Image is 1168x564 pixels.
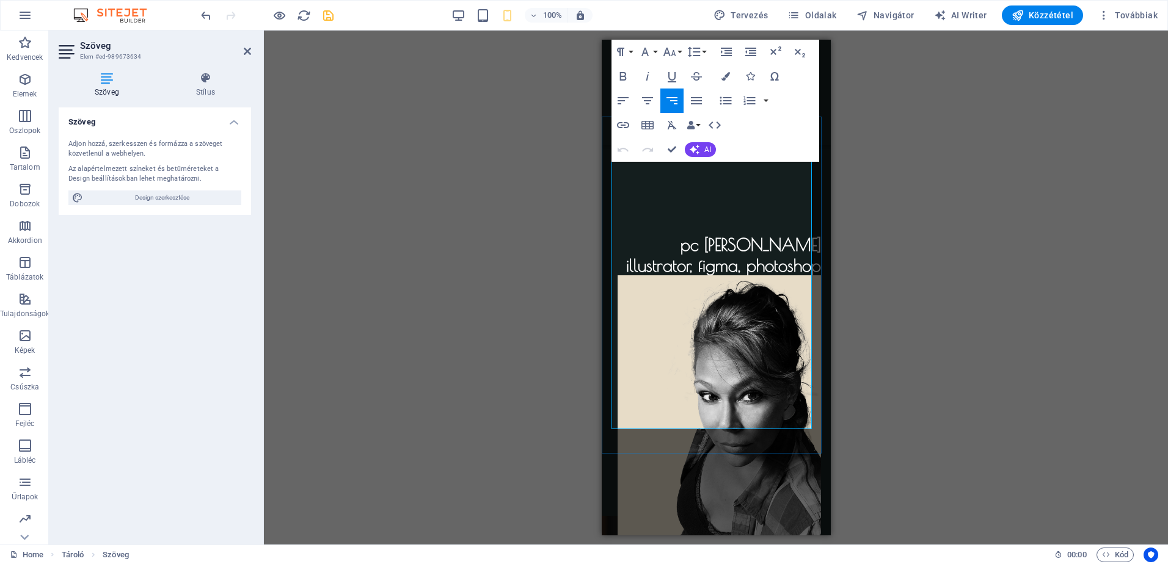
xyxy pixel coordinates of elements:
button: Ordered List [738,89,761,113]
button: Insert Link [611,113,635,137]
button: Továbbiak [1093,5,1163,25]
button: Redo (Ctrl+Shift+Z) [636,137,659,162]
button: Colors [714,64,737,89]
i: Visszavonás: Szöveg megváltoztatása (Ctrl+Z) [199,9,213,23]
button: Oldalak [783,5,841,25]
p: Lábléc [14,455,36,465]
p: Tartalom [10,162,40,172]
button: AI Writer [929,5,992,25]
p: Csúszka [10,382,39,392]
button: Align Center [636,89,659,113]
p: Oszlopok [9,126,40,136]
button: reload [296,8,311,23]
nav: breadcrumb [62,548,129,562]
p: Elemek [13,89,37,99]
i: Weboldal újratöltése [297,9,311,23]
button: Confirm (Ctrl+⏎) [660,137,684,162]
p: Marketing [8,529,42,538]
h2: Szöveg [80,40,251,51]
div: Az alapértelmezett színeket és betűméreteket a Design beállításokban lehet meghatározni. [68,164,241,184]
p: Akkordion [8,236,42,245]
span: AI Writer [934,9,987,21]
button: HTML [703,113,726,137]
h3: Elem #ed-989673634 [80,51,227,62]
span: AI [704,146,711,153]
button: save [321,8,335,23]
button: AI [685,142,716,157]
h4: Szöveg [59,107,251,129]
p: Kedvencek [7,52,43,62]
img: Editor Logo [70,8,162,23]
span: Továbbiak [1098,9,1158,21]
span: Kattintson a kijelöléshez. Dupla kattintás az szerkesztéshez [62,548,84,562]
button: Data Bindings [685,113,702,137]
div: Adjon hozzá, szerkesszen és formázza a szöveget közvetlenül a webhelyen. [68,139,241,159]
p: Képek [15,345,35,355]
button: Underline (Ctrl+U) [660,64,684,89]
p: Táblázatok [6,272,43,282]
button: Align Justify [685,89,708,113]
button: Font Family [636,40,659,64]
button: Strikethrough [685,64,708,89]
button: Insert Table [636,113,659,137]
button: Clear Formatting [660,113,684,137]
span: Design szerkesztése [87,190,238,205]
h4: Stílus [160,72,251,98]
button: Tervezés [709,5,773,25]
h6: Munkamenet idő [1054,548,1087,562]
span: Kattintson a kijelöléshez. Dupla kattintás az szerkesztéshez [103,548,129,562]
span: : [1076,550,1078,559]
span: Kód [1102,548,1128,562]
button: Superscript [764,40,787,64]
span: Oldalak [787,9,836,21]
button: Unordered List [714,89,737,113]
span: Navigátor [856,9,914,21]
button: undo [199,8,213,23]
button: Közzététel [1002,5,1083,25]
span: 00 00 [1067,548,1086,562]
button: 100% [525,8,568,23]
i: Mentés (Ctrl+S) [321,9,335,23]
button: Design szerkesztése [68,190,241,205]
button: Ordered List [761,89,771,113]
span: Közzététel [1012,9,1073,21]
button: Icons [739,64,762,89]
p: Fejléc [15,419,35,428]
button: Increase Indent [715,40,738,64]
button: Kód [1097,548,1134,562]
p: Dobozok [10,199,40,209]
div: Tervezés (Ctrl+Alt+Y) [709,5,773,25]
h6: 100% [543,8,563,23]
button: Bold (Ctrl+B) [611,64,635,89]
h4: Szöveg [59,72,160,98]
button: Navigátor [852,5,919,25]
p: Űrlapok [12,492,38,502]
button: Italic (Ctrl+I) [636,64,659,89]
button: Undo (Ctrl+Z) [611,137,635,162]
button: Subscript [788,40,811,64]
button: Usercentrics [1144,548,1158,562]
button: Align Left [611,89,635,113]
button: Line Height [685,40,708,64]
span: Tervezés [714,9,768,21]
button: Kattintson ide az előnézeti módból való kilépéshez és a szerkesztés folytatásához [272,8,287,23]
a: Kattintson a kijelölés megszüntetéséhez. Dupla kattintás az oldalak megnyitásához [10,548,43,562]
button: Special Characters [763,64,786,89]
button: Paragraph Format [611,40,635,64]
i: Átméretezés esetén automatikusan beállítja a nagyítási szintet a választott eszköznek megfelelően. [575,10,586,21]
button: Decrease Indent [739,40,762,64]
button: Align Right [660,89,684,113]
button: Font Size [660,40,684,64]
